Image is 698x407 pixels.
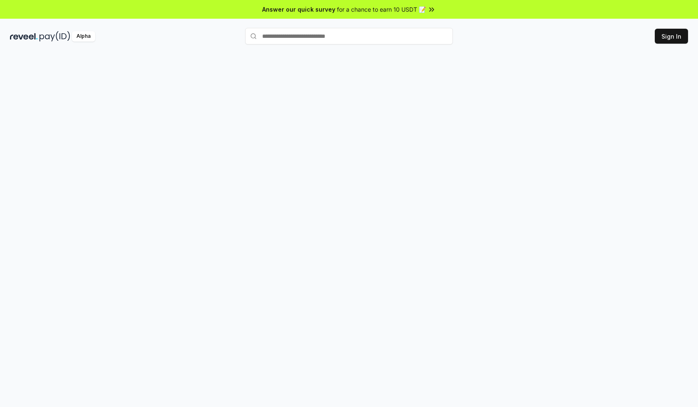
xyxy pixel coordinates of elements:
[10,31,38,42] img: reveel_dark
[337,5,426,14] span: for a chance to earn 10 USDT 📝
[72,31,95,42] div: Alpha
[655,29,688,44] button: Sign In
[262,5,335,14] span: Answer our quick survey
[39,31,70,42] img: pay_id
